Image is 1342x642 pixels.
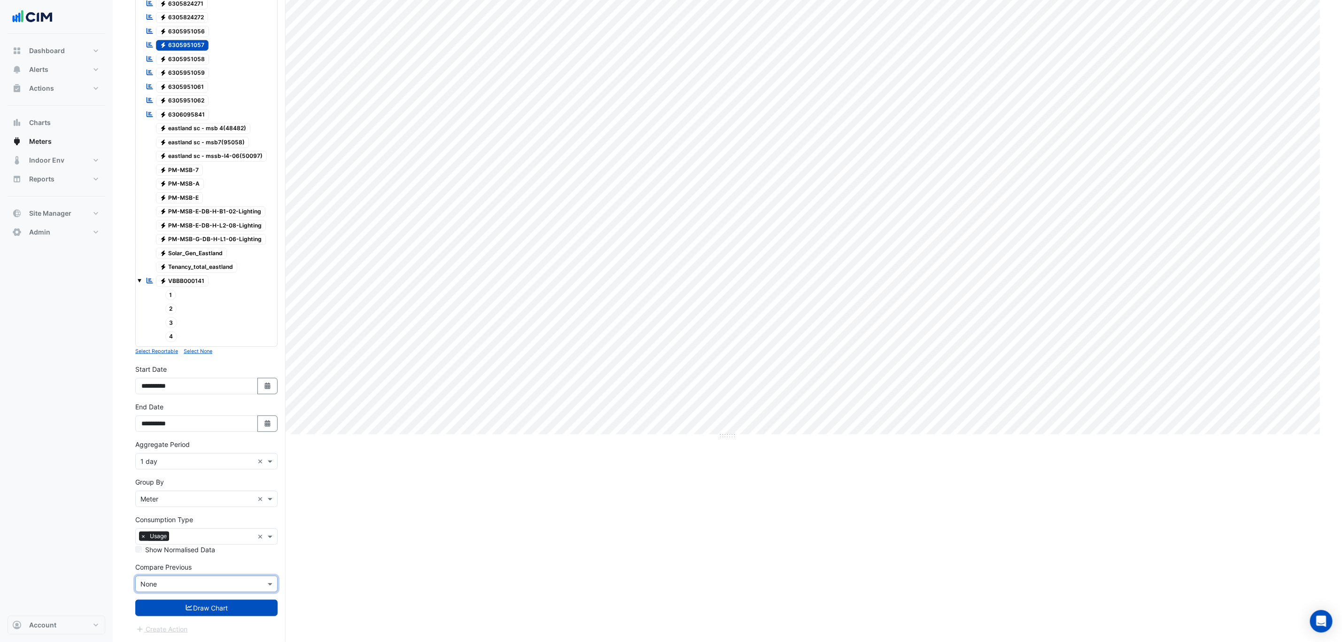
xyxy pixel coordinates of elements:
fa-icon: Select Date [264,382,272,390]
span: 2 [165,304,177,314]
app-icon: Admin [12,227,22,237]
span: 1 [156,248,227,259]
span: Site Manager [29,209,71,218]
fa-icon: Electricity [160,28,167,35]
button: Account [8,616,105,634]
span: Account [29,620,56,630]
span: 6305951058 [156,54,209,65]
label: Show Normalised Data [145,545,215,555]
fa-icon: Reportable [146,55,154,63]
fa-icon: Electricity [160,264,167,271]
span: Clear [257,532,265,541]
fa-icon: Electricity [160,111,167,118]
button: Select None [184,347,212,355]
button: Dashboard [8,41,105,60]
fa-icon: Electricity [160,153,167,160]
label: Aggregate Period [135,439,190,449]
span: 3 [165,317,178,328]
fa-icon: Electricity [160,194,167,201]
app-icon: Meters [12,137,22,146]
span: 6305824272 [156,12,209,23]
span: PM-MSB-E [156,192,203,204]
small: Select Reportable [135,348,178,354]
app-icon: Reports [12,174,22,184]
span: 6305951059 [156,68,209,79]
span: Clear [257,456,265,466]
fa-icon: Electricity [160,277,167,284]
span: PM-MSB-7 [156,164,203,176]
span: 6305951062 [156,95,209,107]
span: Admin [29,227,50,237]
button: Reports [8,170,105,188]
span: Usage [147,532,169,541]
fa-icon: Electricity [160,70,167,77]
span: Alerts [29,65,48,74]
span: 6305951061 [156,81,209,93]
fa-icon: Electricity [160,139,167,146]
span: PM-MSB-E-DB-H-L2-08-Lighting [156,220,266,231]
div: Open Intercom Messenger [1310,610,1333,633]
button: Alerts [8,60,105,79]
span: PM-MSB-A [156,179,204,190]
app-icon: Alerts [12,65,22,74]
fa-icon: Electricity [160,42,167,49]
fa-icon: Reportable [146,96,154,104]
button: Indoor Env [8,151,105,170]
span: 1 [165,290,177,300]
span: Clear [257,494,265,504]
label: Start Date [135,364,167,374]
span: Tenancy_total_eastland [156,262,238,273]
fa-icon: Electricity [160,250,167,257]
fa-icon: Reportable [146,276,154,284]
app-escalated-ticket-create-button: Please draw the charts first [135,625,188,633]
fa-icon: Electricity [160,55,167,63]
span: PM-MSB-E-DB-H-B1-02-Lighting [156,206,266,218]
fa-icon: Electricity [160,236,167,243]
span: Indoor Env [29,156,64,165]
span: Charts [29,118,51,127]
fa-icon: Reportable [146,69,154,77]
app-icon: Actions [12,84,22,93]
fa-icon: Reportable [146,27,154,35]
label: End Date [135,402,163,412]
fa-icon: Reportable [146,82,154,90]
span: Solar Meter_MSSB-L4-06 [156,151,267,162]
label: Group By [135,477,164,487]
fa-icon: Electricity [160,97,167,104]
small: Select None [184,348,212,354]
fa-icon: Electricity [160,83,167,90]
button: Charts [8,113,105,132]
span: Actions [29,84,54,93]
span: Dashboard [29,46,65,55]
button: Site Manager [8,204,105,223]
fa-icon: Electricity [160,180,167,188]
button: Admin [8,223,105,242]
img: Company Logo [11,8,54,26]
span: Meters [29,137,52,146]
app-icon: Charts [12,118,22,127]
span: PM-MSB-G-DB-H-L1-06-Lighting [156,234,266,245]
fa-icon: Electricity [160,222,167,229]
fa-icon: Electricity [160,14,167,21]
button: Draw Chart [135,600,278,616]
fa-icon: Electricity [160,166,167,173]
fa-icon: Reportable [146,41,154,49]
span: 6305951056 [156,26,209,37]
fa-icon: Select Date [264,420,272,428]
span: Solar Meter - MSB 4 [156,123,251,134]
span: × [139,532,147,541]
app-icon: Dashboard [12,46,22,55]
span: 6305951057 [156,40,209,51]
span: Reports [29,174,54,184]
span: 4 [165,331,178,342]
span: VBBB000141 [156,275,209,287]
span: 6306095841 [156,109,209,120]
span: Solar Meter_MSB7 [156,137,249,148]
button: Actions [8,79,105,98]
label: Consumption Type [135,515,193,525]
fa-icon: Reportable [146,13,154,21]
button: Select Reportable [135,347,178,355]
fa-icon: Reportable [146,110,154,118]
label: Compare Previous [135,562,192,572]
fa-icon: Electricity [160,208,167,215]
